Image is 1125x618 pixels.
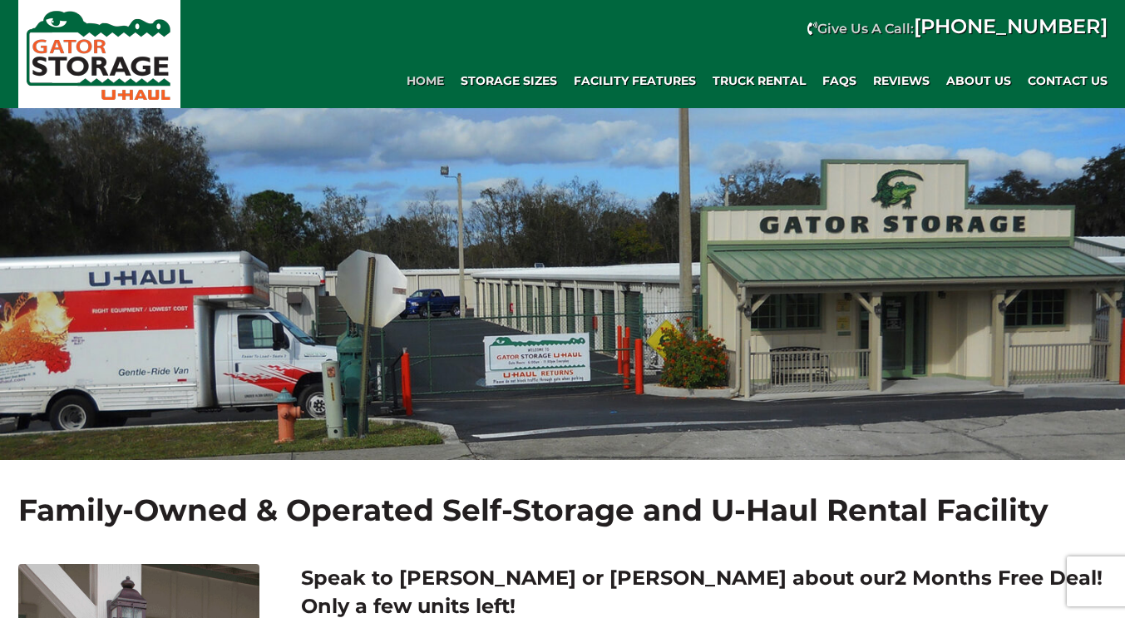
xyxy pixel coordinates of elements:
[1028,74,1108,88] span: Contact Us
[713,74,806,88] span: Truck Rental
[461,74,557,88] span: Storage Sizes
[895,566,1097,590] span: 2 Months Free Deal
[814,64,865,97] a: FAQs
[1019,64,1116,97] a: Contact Us
[574,74,696,88] span: Facility Features
[565,64,704,97] a: Facility Features
[865,64,938,97] a: REVIEWS
[189,64,1116,97] div: Main navigation
[873,74,930,88] span: REVIEWS
[946,74,1011,88] span: About Us
[407,74,444,88] span: Home
[18,489,1108,539] h1: Family-Owned & Operated Self-Storage and U-Haul Rental Facility
[452,64,565,97] a: Storage Sizes
[704,64,814,97] a: Truck Rental
[398,64,452,97] a: Home
[817,21,1108,37] strong: Give Us A Call:
[822,74,856,88] span: FAQs
[938,64,1019,97] a: About Us
[914,14,1108,38] a: [PHONE_NUMBER]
